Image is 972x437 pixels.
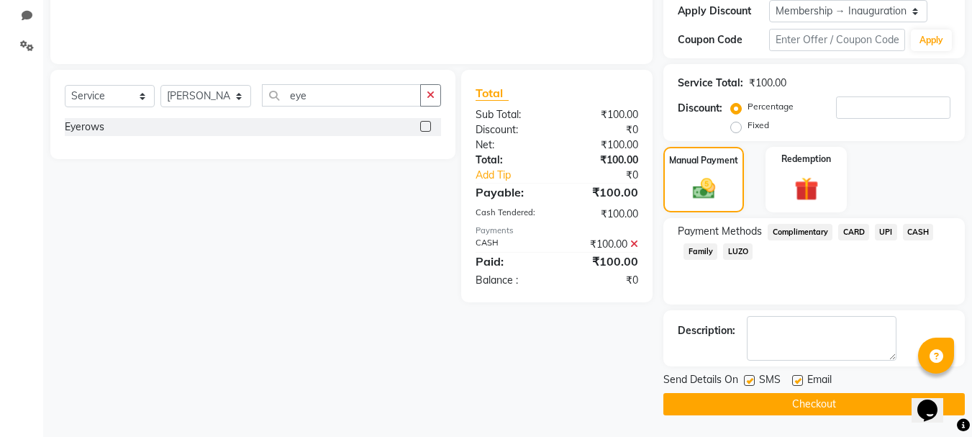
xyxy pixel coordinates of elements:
[807,372,832,390] span: Email
[465,253,557,270] div: Paid:
[911,30,952,51] button: Apply
[65,120,104,135] div: Eyerows
[723,243,753,260] span: LUZO
[683,243,717,260] span: Family
[557,237,649,252] div: ₹100.00
[663,393,965,415] button: Checkout
[476,225,638,237] div: Payments
[557,253,649,270] div: ₹100.00
[557,273,649,288] div: ₹0
[465,138,557,153] div: Net:
[465,122,557,138] div: Discount:
[686,176,722,202] img: _cash.svg
[748,100,794,113] label: Percentage
[465,184,557,201] div: Payable:
[838,224,869,240] span: CARD
[759,372,781,390] span: SMS
[557,153,649,168] div: ₹100.00
[573,168,650,183] div: ₹0
[903,224,934,240] span: CASH
[781,153,831,166] label: Redemption
[912,379,958,423] iframe: chat widget
[678,323,735,338] div: Description:
[663,372,738,390] span: Send Details On
[262,84,421,107] input: Search or Scan
[557,184,649,201] div: ₹100.00
[678,101,722,116] div: Discount:
[465,237,557,252] div: CASH
[465,107,557,122] div: Sub Total:
[465,207,557,222] div: Cash Tendered:
[768,224,832,240] span: Complimentary
[465,273,557,288] div: Balance :
[749,76,786,91] div: ₹100.00
[465,153,557,168] div: Total:
[678,4,768,19] div: Apply Discount
[748,119,769,132] label: Fixed
[787,174,826,204] img: _gift.svg
[476,86,509,101] span: Total
[875,224,897,240] span: UPI
[678,32,768,48] div: Coupon Code
[465,168,572,183] a: Add Tip
[678,76,743,91] div: Service Total:
[557,122,649,138] div: ₹0
[669,154,738,167] label: Manual Payment
[557,138,649,153] div: ₹100.00
[678,224,762,239] span: Payment Methods
[557,207,649,222] div: ₹100.00
[769,29,905,51] input: Enter Offer / Coupon Code
[557,107,649,122] div: ₹100.00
